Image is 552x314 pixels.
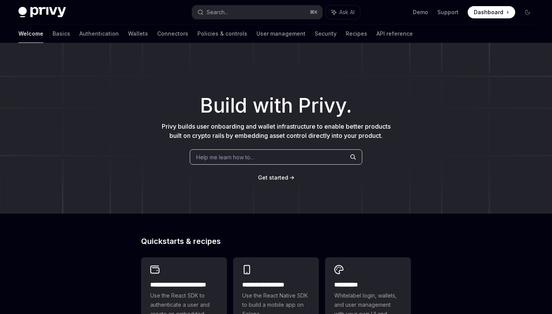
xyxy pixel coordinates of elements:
[192,5,322,19] button: Search...⌘K
[162,123,391,139] span: Privy builds user onboarding and wallet infrastructure to enable better products built on crypto ...
[326,5,360,19] button: Ask AI
[310,9,318,15] span: ⌘ K
[157,25,188,43] a: Connectors
[196,153,255,161] span: Help me learn how to…
[256,25,306,43] a: User management
[474,8,503,16] span: Dashboard
[53,25,70,43] a: Basics
[346,25,367,43] a: Recipes
[258,174,288,182] a: Get started
[315,25,337,43] a: Security
[468,6,515,18] a: Dashboard
[376,25,413,43] a: API reference
[141,237,221,245] span: Quickstarts & recipes
[413,8,428,16] a: Demo
[521,6,534,18] button: Toggle dark mode
[18,25,43,43] a: Welcome
[207,8,228,17] div: Search...
[18,7,66,18] img: dark logo
[437,8,458,16] a: Support
[200,99,352,113] span: Build with Privy.
[128,25,148,43] a: Wallets
[339,8,355,16] span: Ask AI
[258,174,288,181] span: Get started
[79,25,119,43] a: Authentication
[197,25,247,43] a: Policies & controls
